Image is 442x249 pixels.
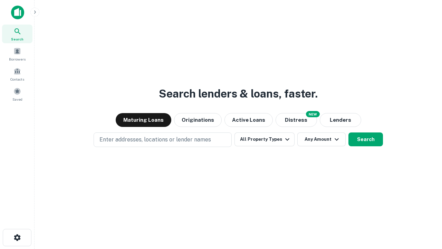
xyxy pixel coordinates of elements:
[2,45,32,63] a: Borrowers
[12,96,22,102] span: Saved
[10,76,24,82] span: Contacts
[174,113,222,127] button: Originations
[297,132,346,146] button: Any Amount
[159,85,318,102] h3: Search lenders & loans, faster.
[320,113,361,127] button: Lenders
[306,111,320,117] div: NEW
[2,65,32,83] a: Contacts
[276,113,317,127] button: Search distressed loans with lien and other non-mortgage details.
[2,25,32,43] a: Search
[11,6,24,19] img: capitalize-icon.png
[224,113,273,127] button: Active Loans
[94,132,232,147] button: Enter addresses, locations or lender names
[234,132,295,146] button: All Property Types
[99,136,211,144] p: Enter addresses, locations or lender names
[407,194,442,227] iframe: Chat Widget
[2,85,32,103] a: Saved
[9,56,26,62] span: Borrowers
[11,36,23,42] span: Search
[348,132,383,146] button: Search
[116,113,171,127] button: Maturing Loans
